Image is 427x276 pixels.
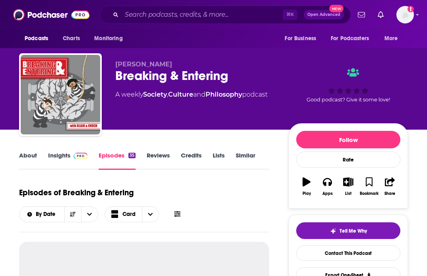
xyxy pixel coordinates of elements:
a: Charts [58,31,85,46]
span: Good podcast? Give it some love! [307,97,390,103]
input: Search podcasts, credits, & more... [122,8,283,21]
a: Episodes35 [99,152,136,170]
a: Similar [236,152,255,170]
h2: Choose List sort [19,206,98,222]
h1: Episodes of Breaking & Entering [19,188,134,198]
button: Apps [317,172,338,201]
button: Show profile menu [396,6,414,23]
span: New [329,5,344,12]
button: open menu [19,31,58,46]
span: Monitoring [94,33,122,44]
div: Play [303,191,311,196]
svg: Add a profile image [408,6,414,12]
span: Charts [63,33,80,44]
a: Lists [213,152,225,170]
span: For Business [285,33,316,44]
div: 35 [128,153,136,158]
button: Open AdvancedNew [304,10,344,19]
button: open menu [326,31,380,46]
a: Philosophy [206,91,242,98]
button: open menu [81,207,98,222]
button: Sort Direction [64,207,81,222]
span: , [167,91,168,98]
button: open menu [89,31,133,46]
a: Reviews [147,152,170,170]
span: and [193,91,206,98]
div: Good podcast? Give it some love! [289,60,408,110]
div: A weekly podcast [115,90,268,99]
a: Contact This Podcast [296,245,400,261]
a: Culture [168,91,193,98]
div: Share [384,191,395,196]
a: InsightsPodchaser Pro [48,152,87,170]
span: For Podcasters [331,33,369,44]
span: Open Advanced [307,13,340,17]
div: Bookmark [360,191,378,196]
img: Podchaser Pro [74,153,87,159]
button: tell me why sparkleTell Me Why [296,222,400,239]
div: Apps [322,191,333,196]
button: Bookmark [359,172,379,201]
a: Show notifications dropdown [355,8,368,21]
img: Breaking & Entering [21,55,100,134]
a: About [19,152,37,170]
span: [PERSON_NAME] [115,60,172,68]
span: ⌘ K [283,10,297,20]
div: List [345,191,351,196]
div: Rate [296,152,400,168]
button: Share [380,172,400,201]
span: By Date [36,212,58,217]
img: Podchaser - Follow, Share and Rate Podcasts [13,7,89,22]
span: Tell Me Why [340,228,367,234]
span: Logged in as vanderson [396,6,414,23]
button: open menu [19,212,64,217]
img: tell me why sparkle [330,228,336,234]
button: Follow [296,131,400,148]
button: Play [296,172,317,201]
button: Choose View [105,206,159,222]
a: Credits [181,152,202,170]
a: Society [143,91,167,98]
span: Podcasts [25,33,48,44]
button: open menu [379,31,408,46]
div: Search podcasts, credits, & more... [100,6,351,24]
button: open menu [279,31,326,46]
a: Show notifications dropdown [375,8,387,21]
img: User Profile [396,6,414,23]
button: List [338,172,359,201]
span: Card [122,212,136,217]
span: More [384,33,398,44]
